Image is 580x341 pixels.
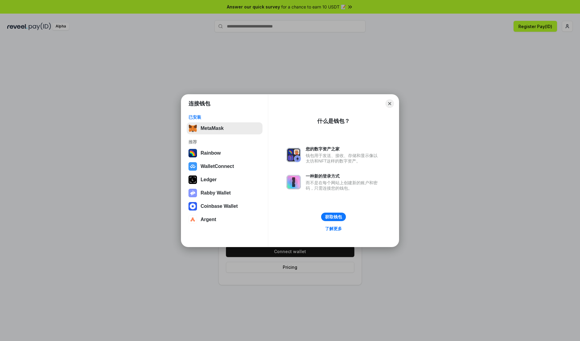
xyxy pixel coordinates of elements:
[188,139,261,145] div: 推荐
[187,200,263,212] button: Coinbase Wallet
[201,217,216,222] div: Argent
[188,149,197,157] img: svg+xml,%3Csvg%20width%3D%22120%22%20height%3D%22120%22%20viewBox%3D%220%200%20120%20120%22%20fil...
[188,202,197,211] img: svg+xml,%3Csvg%20width%3D%2228%22%20height%3D%2228%22%20viewBox%3D%220%200%2028%2028%22%20fill%3D...
[188,175,197,184] img: svg+xml,%3Csvg%20xmlns%3D%22http%3A%2F%2Fwww.w3.org%2F2000%2Fsvg%22%20width%3D%2228%22%20height%3...
[188,215,197,224] img: svg+xml,%3Csvg%20width%3D%2228%22%20height%3D%2228%22%20viewBox%3D%220%200%2028%2028%22%20fill%3D...
[306,153,381,164] div: 钱包用于发送、接收、存储和显示像以太坊和NFT这样的数字资产。
[187,160,263,172] button: WalletConnect
[306,180,381,191] div: 而不是在每个网站上创建新的账户和密码，只需连接您的钱包。
[187,187,263,199] button: Rabby Wallet
[286,175,301,189] img: svg+xml,%3Csvg%20xmlns%3D%22http%3A%2F%2Fwww.w3.org%2F2000%2Fsvg%22%20fill%3D%22none%22%20viewBox...
[306,173,381,179] div: 一种新的登录方式
[201,204,238,209] div: Coinbase Wallet
[187,174,263,186] button: Ledger
[306,146,381,152] div: 您的数字资产之家
[317,117,350,125] div: 什么是钱包？
[385,99,394,108] button: Close
[187,122,263,134] button: MetaMask
[201,177,217,182] div: Ledger
[188,124,197,133] img: svg+xml,%3Csvg%20fill%3D%22none%22%20height%3D%2233%22%20viewBox%3D%220%200%2035%2033%22%20width%...
[201,150,221,156] div: Rainbow
[321,225,346,233] a: 了解更多
[321,213,346,221] button: 获取钱包
[188,114,261,120] div: 已安装
[201,190,231,196] div: Rabby Wallet
[325,214,342,220] div: 获取钱包
[187,147,263,159] button: Rainbow
[325,226,342,231] div: 了解更多
[286,148,301,162] img: svg+xml,%3Csvg%20xmlns%3D%22http%3A%2F%2Fwww.w3.org%2F2000%2Fsvg%22%20fill%3D%22none%22%20viewBox...
[201,164,234,169] div: WalletConnect
[187,214,263,226] button: Argent
[188,189,197,197] img: svg+xml,%3Csvg%20xmlns%3D%22http%3A%2F%2Fwww.w3.org%2F2000%2Fsvg%22%20fill%3D%22none%22%20viewBox...
[188,162,197,171] img: svg+xml,%3Csvg%20width%3D%2228%22%20height%3D%2228%22%20viewBox%3D%220%200%2028%2028%22%20fill%3D...
[201,126,224,131] div: MetaMask
[188,100,210,107] h1: 连接钱包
